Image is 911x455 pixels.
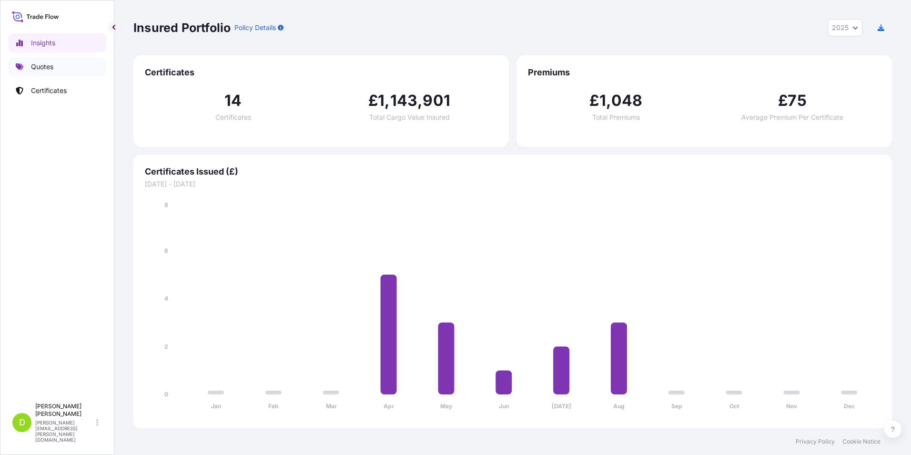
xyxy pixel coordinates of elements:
span: 1 [599,93,606,108]
tspan: 2 [164,343,168,350]
tspan: 6 [164,247,168,254]
a: Certificates [8,81,106,100]
tspan: 8 [164,201,168,208]
span: Total Premiums [592,114,640,121]
span: Certificates Issued (£) [145,166,881,177]
a: Insights [8,33,106,52]
p: [PERSON_NAME] [PERSON_NAME] [35,403,94,418]
span: Certificates [145,67,497,78]
span: Premiums [528,67,881,78]
p: Insured Portfolio [133,20,231,35]
a: Privacy Policy [796,438,835,445]
tspan: Nov [786,403,798,410]
a: Cookie Notice [842,438,881,445]
p: Policy Details [234,23,276,32]
tspan: Sep [671,403,682,410]
span: Certificates [215,114,251,121]
tspan: Mar [326,403,337,410]
tspan: Aug [613,403,625,410]
span: Average Premium Per Certificate [741,114,843,121]
span: , [385,93,390,108]
span: 75 [788,93,806,108]
span: 1 [378,93,385,108]
p: [PERSON_NAME][EMAIL_ADDRESS][PERSON_NAME][DOMAIN_NAME] [35,420,94,443]
span: £ [778,93,788,108]
tspan: Apr [384,403,394,410]
tspan: Jan [211,403,221,410]
tspan: Dec [844,403,855,410]
tspan: Oct [729,403,739,410]
tspan: [DATE] [552,403,571,410]
span: [DATE] - [DATE] [145,179,881,189]
a: Quotes [8,57,106,76]
tspan: 0 [164,391,168,398]
p: Quotes [31,62,53,72]
p: Insights [31,38,55,48]
tspan: 4 [164,295,168,302]
span: 14 [224,93,242,108]
span: Total Cargo Value Insured [369,114,450,121]
p: Certificates [31,86,67,95]
tspan: Feb [268,403,279,410]
tspan: May [440,403,453,410]
span: , [417,93,423,108]
tspan: Jun [499,403,509,410]
span: 2025 [832,23,849,32]
span: , [606,93,611,108]
span: 143 [390,93,418,108]
button: Year Selector [828,19,862,36]
span: £ [368,93,378,108]
span: 048 [611,93,643,108]
span: 901 [423,93,450,108]
span: D [19,418,25,427]
span: £ [589,93,599,108]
